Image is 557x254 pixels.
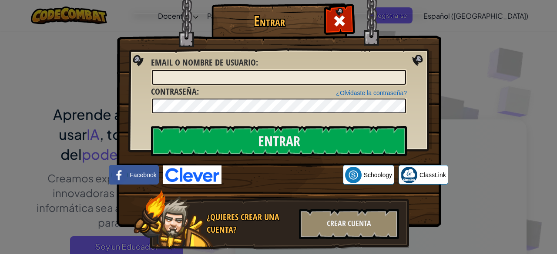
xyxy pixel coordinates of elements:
[345,167,362,183] img: schoology.png
[111,167,128,183] img: facebook_small.png
[207,211,294,236] div: ¿Quieres crear una cuenta?
[130,171,156,179] span: Facebook
[214,13,325,29] h1: Entrar
[401,167,417,183] img: classlink-logo-small.png
[151,126,407,156] input: Entrar
[151,56,256,68] span: Email o Nombre de usuario
[364,171,392,179] span: Schoology
[151,86,197,97] span: Contraseña
[151,56,258,69] label: :
[336,89,407,96] a: ¿Olvidaste la contraseña?
[221,165,343,185] iframe: Botón Iniciar sesión con Google
[419,171,446,179] span: ClassLink
[299,209,399,239] div: Crear Cuenta
[163,165,221,184] img: clever-logo-blue.png
[151,86,199,98] label: :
